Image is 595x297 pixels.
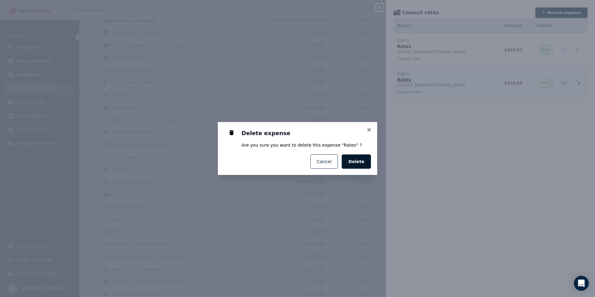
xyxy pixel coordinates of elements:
[342,154,371,169] button: Delete
[348,158,364,165] span: Delete
[310,154,338,169] button: Cancel
[241,142,370,148] p: Are you sure you want to delete this expense " Rates " ?
[241,130,370,137] h3: Delete expense
[574,276,589,291] div: Open Intercom Messenger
